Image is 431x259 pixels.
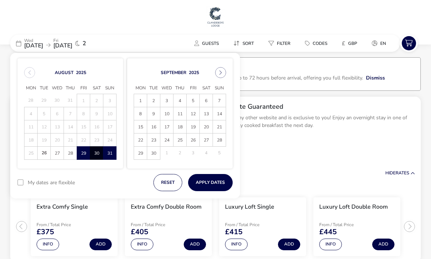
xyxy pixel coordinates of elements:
td: 12 [187,107,200,120]
td: 27 [51,147,64,160]
span: Tue [38,83,51,94]
span: 20 [200,121,212,134]
span: Sat [200,83,213,94]
span: 17 [161,121,173,134]
span: Thu [173,83,187,94]
td: 21 [213,120,226,134]
span: 26 [187,134,199,147]
td: 3 [103,94,117,107]
button: Next Month [215,67,226,78]
td: 14 [64,120,77,134]
span: Fri [187,83,200,94]
td: 29 [77,147,90,160]
span: 12 [187,108,199,120]
label: My dates are flexible [28,180,75,185]
td: 8 [77,107,90,120]
span: 11 [174,108,186,120]
span: Thu [64,83,77,94]
div: Best Available B&B Rate GuaranteedThis offer is not available on any other website and is exclusi... [164,97,421,148]
td: 25 [173,134,187,147]
span: 19 [187,121,199,134]
td: 20 [51,134,64,147]
td: 9 [90,107,103,120]
span: Sat [90,83,103,94]
span: 27 [200,134,212,147]
td: 4 [24,107,38,120]
td: 31 [103,147,117,160]
td: 17 [103,120,117,134]
td: 6 [51,107,64,120]
span: 2 [83,40,86,46]
td: 20 [200,120,213,134]
button: Info [319,239,342,250]
td: 26 [187,134,200,147]
h3: Luxury Loft Double Room [319,203,388,211]
span: 15 [134,121,146,134]
span: 29 [134,147,146,160]
button: Info [37,239,59,250]
td: 7 [213,94,226,107]
img: Main Website [206,6,225,28]
button: Add [278,239,300,250]
button: Choose Year [189,70,199,76]
span: 9 [148,108,160,120]
td: 24 [160,134,173,147]
td: 2 [90,94,103,107]
td: 8 [134,107,147,120]
td: 5 [38,107,51,120]
button: Sort [228,38,260,49]
td: 28 [213,134,226,147]
button: Dismiss [366,74,385,82]
td: 29 [38,94,51,107]
button: Filter [263,38,296,49]
td: 28 [64,147,77,160]
td: 13 [51,120,64,134]
span: 13 [200,108,212,120]
td: 10 [160,107,173,120]
td: 5 [213,147,226,160]
span: Fri [77,83,90,94]
span: Guests [202,40,219,46]
td: 18 [24,134,38,147]
button: Info [131,239,153,250]
button: reset [153,174,182,191]
td: 17 [160,120,173,134]
naf-pibe-menu-bar-item: Filter [263,38,299,49]
h3: Extra Comfy Single [37,203,88,211]
span: en [380,40,386,46]
span: 28 [213,134,225,147]
td: 11 [24,120,38,134]
td: 21 [64,134,77,147]
td: 30 [90,147,103,160]
button: HideRates [385,171,415,175]
span: 14 [213,108,225,120]
span: GBP [348,40,357,46]
td: 13 [200,107,213,120]
span: 21 [213,121,225,134]
span: 27 [51,147,63,160]
td: 16 [90,120,103,134]
p: From / Total Price [319,223,371,227]
span: 18 [174,121,186,134]
span: Wed [51,83,64,94]
td: 19 [38,134,51,147]
td: 6 [200,94,213,107]
p: Wed [24,38,43,43]
td: 5 [187,94,200,107]
button: £GBP [336,38,363,49]
button: Choose Month [161,70,186,76]
naf-pibe-menu-bar-item: Sort [228,38,263,49]
naf-pibe-menu-bar-item: en [366,38,395,49]
span: 7 [213,94,225,107]
td: 22 [134,134,147,147]
swiper-slide: 4 / 4 [310,194,404,259]
button: Apply Dates [188,174,233,191]
p: This offer is not available on any other website and is exclusive to you! Enjoy an overnight stay... [170,114,415,129]
span: £415 [225,228,243,236]
span: £445 [319,228,337,236]
h3: Luxury Loft Single [225,203,274,211]
button: Add [89,239,112,250]
td: 10 [103,107,117,120]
